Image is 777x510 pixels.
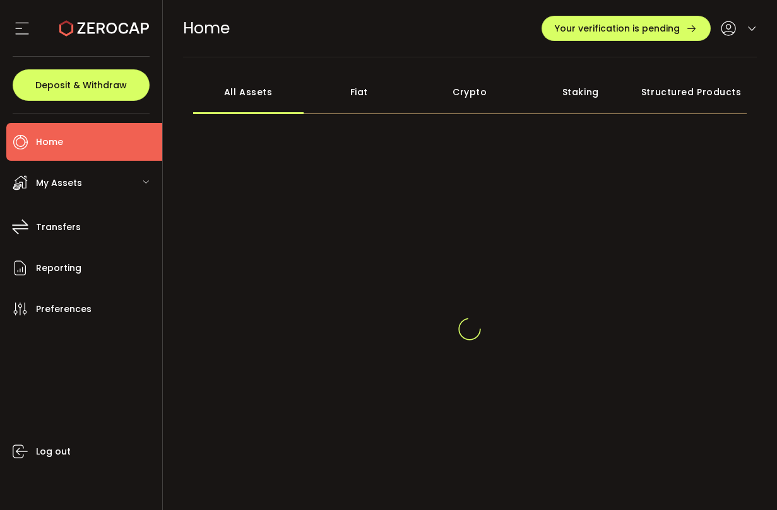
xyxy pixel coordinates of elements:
[636,70,747,114] div: Structured Products
[36,133,63,151] span: Home
[183,17,230,39] span: Home
[35,81,127,90] span: Deposit & Withdraw
[542,16,711,41] button: Your verification is pending
[304,70,415,114] div: Fiat
[36,218,81,236] span: Transfers
[13,69,150,101] button: Deposit & Withdraw
[415,70,526,114] div: Crypto
[36,259,81,277] span: Reporting
[36,174,82,192] span: My Assets
[193,70,304,114] div: All Assets
[525,70,636,114] div: Staking
[555,24,680,33] span: Your verification is pending
[36,443,71,461] span: Log out
[36,300,92,318] span: Preferences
